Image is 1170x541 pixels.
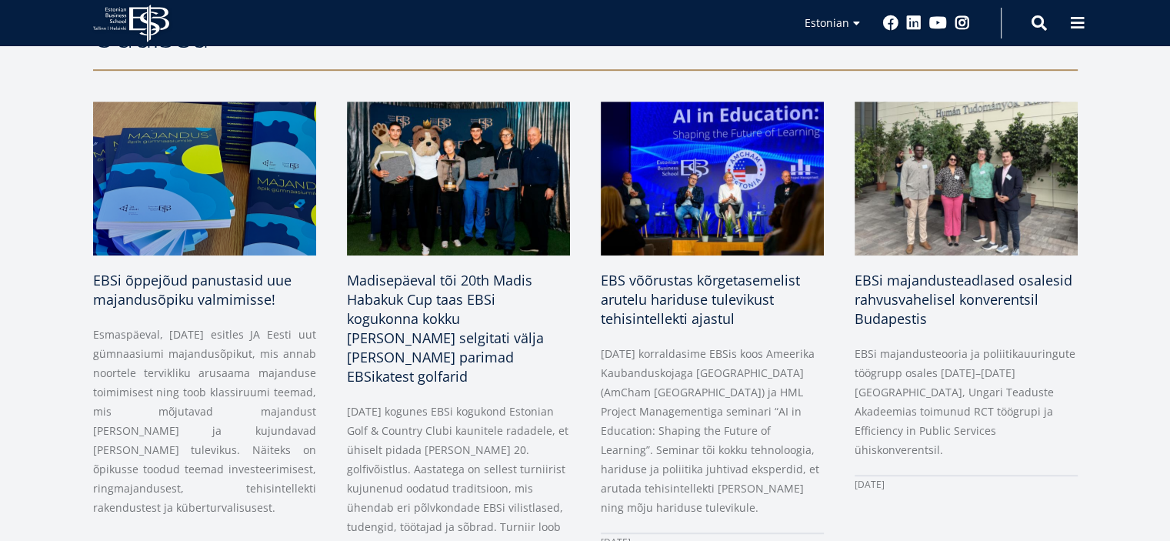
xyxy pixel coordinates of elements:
img: 20th Madis Habakuk Cup [347,102,570,255]
img: Majandusõpik [93,102,316,255]
span: Madisepäeval tõi 20th Madis Habakuk Cup taas EBSi kogukonna kokku [PERSON_NAME] selgitati välja [... [347,271,544,386]
span: EBSi majandusteadlased osalesid rahvusvahelisel konverentsil Budapestis [855,271,1072,328]
p: EBSi majandusteooria ja poliitikauuringute töögrupp osales [DATE]–[DATE] [GEOGRAPHIC_DATA], Ungar... [855,344,1078,459]
span: EBSi õppejõud panustasid uue majandusõpiku valmimisse! [93,271,292,309]
a: Linkedin [906,15,922,31]
p: [DATE] korraldasime EBSis koos Ameerika Kaubanduskojaga [GEOGRAPHIC_DATA] (AmCham [GEOGRAPHIC_DAT... [601,344,824,517]
h2: Uudised [93,17,992,55]
div: [DATE] [855,475,1078,494]
img: a [855,102,1078,255]
span: EBS võõrustas kõrgetasemelist arutelu hariduse tulevikust tehisintellekti ajastul [601,271,800,328]
a: Youtube [929,15,947,31]
img: Ai in Education [601,102,824,255]
a: Facebook [883,15,898,31]
a: Instagram [955,15,970,31]
p: Esmaspäeval, [DATE] esitles JA Eesti uut gümnaasiumi majandusõpikut, mis annab noortele terviklik... [93,325,316,517]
